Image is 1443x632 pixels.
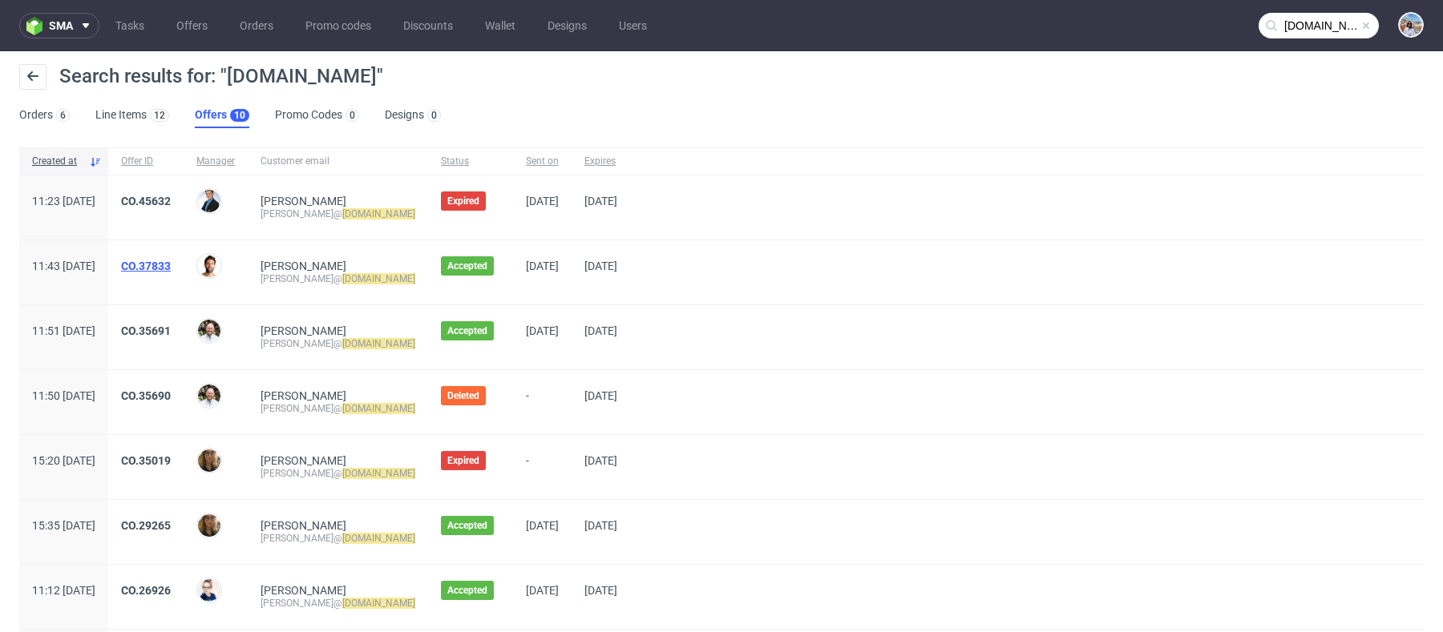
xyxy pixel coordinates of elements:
[584,260,617,272] span: [DATE]
[198,514,220,537] img: Kinga Bielak
[121,195,171,207] a: CO.45632
[538,13,596,38] a: Designs
[198,449,220,472] img: Kinga Bielak
[121,519,171,532] a: CO.29265
[584,195,617,207] span: [DATE]
[296,13,381,38] a: Promo codes
[198,320,220,342] img: Adam Flasiński
[121,260,171,272] a: CO.37833
[385,103,441,128] a: Designs0
[526,519,559,532] span: [DATE]
[584,584,617,597] span: [DATE]
[342,598,415,609] mark: [DOMAIN_NAME]
[609,13,657,38] a: Users
[475,13,525,38] a: Wallet
[60,110,66,121] div: 6
[447,519,487,532] span: Accepted
[121,454,171,467] a: CO.35019
[447,260,487,272] span: Accepted
[394,13,463,38] a: Discounts
[342,273,415,284] mark: [DOMAIN_NAME]
[196,155,235,168] span: Manager
[261,207,415,220] div: [PERSON_NAME]@
[261,195,346,207] a: [PERSON_NAME]
[19,13,99,38] button: sma
[59,65,383,87] span: Search results for: "[DOMAIN_NAME]"
[350,110,355,121] div: 0
[121,584,171,597] a: CO.26926
[261,454,346,467] a: [PERSON_NAME]
[431,110,437,121] div: 0
[584,454,617,467] span: [DATE]
[121,389,171,402] a: CO.35690
[230,13,283,38] a: Orders
[261,389,346,402] a: [PERSON_NAME]
[32,389,95,402] span: 11:50 [DATE]
[32,519,95,532] span: 15:35 [DATE]
[261,519,346,532] a: [PERSON_NAME]
[342,403,415,414] mark: [DOMAIN_NAME]
[195,103,249,128] a: Offers10
[49,20,73,31] span: sma
[261,260,346,272] a: [PERSON_NAME]
[447,389,479,402] span: Deleted
[261,324,346,337] a: [PERSON_NAME]
[447,454,479,467] span: Expired
[526,389,559,415] span: -
[526,324,559,337] span: [DATE]
[261,584,346,597] a: [PERSON_NAME]
[526,155,559,168] span: Sent on
[342,208,415,219] mark: [DOMAIN_NAME]
[32,454,95,467] span: 15:20 [DATE]
[526,454,559,480] span: -
[261,402,415,415] div: [PERSON_NAME]@
[32,155,83,168] span: Created at
[19,103,70,128] a: Orders6
[342,533,415,544] mark: [DOMAIN_NAME]
[275,103,359,128] a: Promo Codes0
[342,338,415,349] mark: [DOMAIN_NAME]
[261,467,415,480] div: [PERSON_NAME]@
[1400,14,1422,36] img: Marta Kozłowska
[441,155,500,168] span: Status
[234,110,245,121] div: 10
[198,190,220,212] img: Kluczyński Michał
[198,384,220,407] img: Adam Flasiński
[167,13,217,38] a: Offers
[198,255,220,277] img: Antonio Lara Zafra
[32,584,95,597] span: 11:12 [DATE]
[342,468,415,479] mark: [DOMAIN_NAME]
[584,519,617,532] span: [DATE]
[32,324,95,337] span: 11:51 [DATE]
[261,337,415,350] div: [PERSON_NAME]@
[584,155,617,168] span: Expires
[198,579,220,602] img: Urszula Krajewska
[261,597,415,610] div: [PERSON_NAME]@
[447,584,487,597] span: Accepted
[154,110,165,121] div: 12
[121,324,171,337] a: CO.35691
[106,13,154,38] a: Tasks
[261,532,415,545] div: [PERSON_NAME]@
[32,195,95,207] span: 11:23 [DATE]
[584,389,617,402] span: [DATE]
[526,195,559,207] span: [DATE]
[447,195,479,207] span: Expired
[121,155,171,168] span: Offer ID
[261,155,415,168] span: Customer email
[447,324,487,337] span: Accepted
[26,17,49,35] img: logo
[32,260,95,272] span: 11:43 [DATE]
[261,272,415,285] div: [PERSON_NAME]@
[584,324,617,337] span: [DATE]
[95,103,169,128] a: Line Items12
[526,260,559,272] span: [DATE]
[526,584,559,597] span: [DATE]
